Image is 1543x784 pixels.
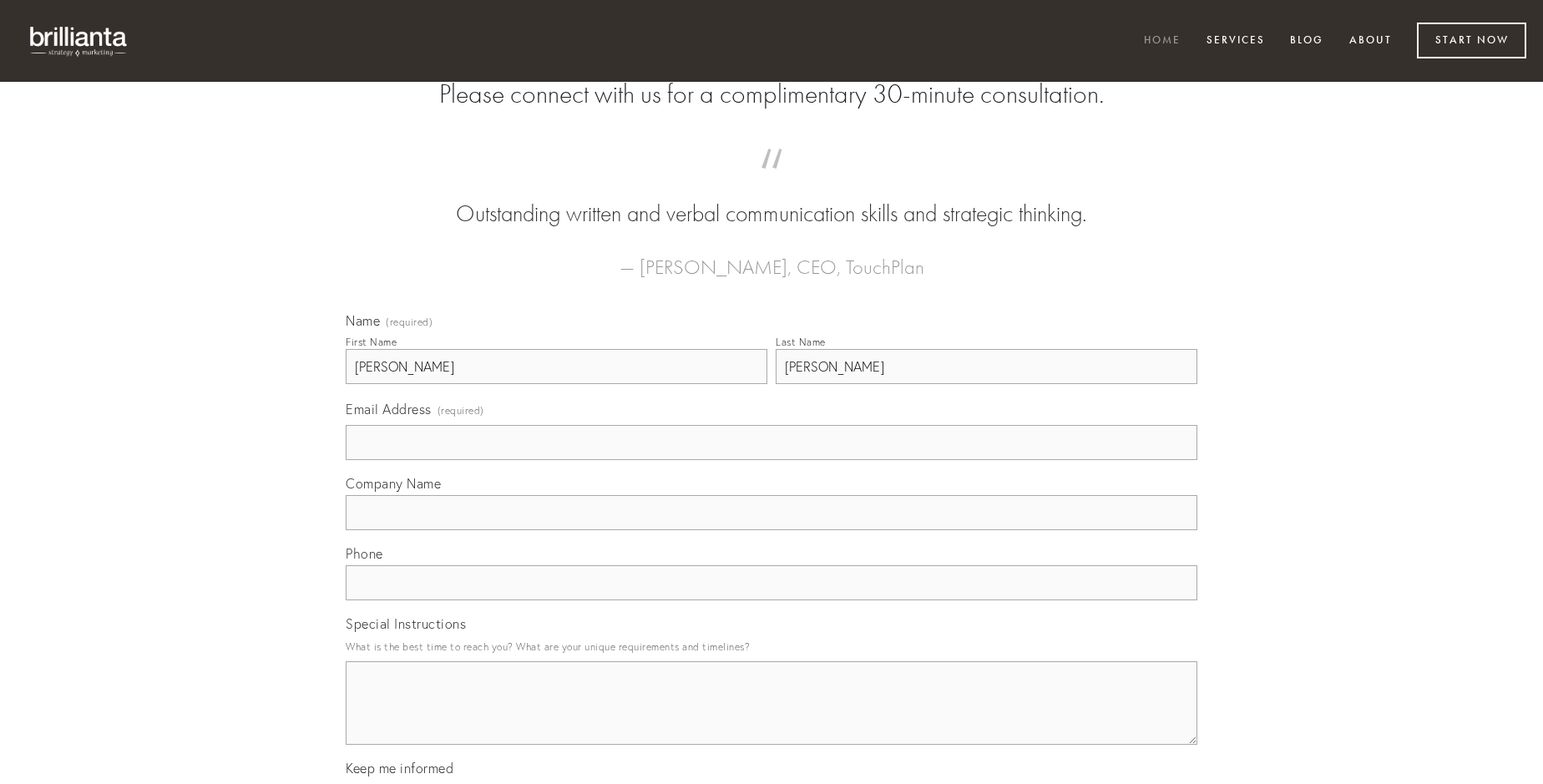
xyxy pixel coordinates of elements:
[1338,28,1403,55] a: About
[1417,23,1526,58] a: Start Now
[346,401,432,417] span: Email Address
[1196,28,1276,55] a: Services
[346,615,466,632] span: Special Instructions
[1279,28,1334,55] a: Blog
[438,399,484,422] span: (required)
[17,17,142,65] img: brillianta - research, strategy, marketing
[346,336,397,348] div: First Name
[346,312,380,329] span: Name
[372,165,1171,198] span: “
[386,317,433,327] span: (required)
[1133,28,1191,55] a: Home
[346,545,383,562] span: Phone
[372,165,1171,230] blockquote: Outstanding written and verbal communication skills and strategic thinking.
[346,635,1197,658] p: What is the best time to reach you? What are your unique requirements and timelines?
[346,78,1197,110] h2: Please connect with us for a complimentary 30-minute consultation.
[346,760,453,776] span: Keep me informed
[346,475,441,492] span: Company Name
[776,336,826,348] div: Last Name
[372,230,1171,284] figcaption: — [PERSON_NAME], CEO, TouchPlan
